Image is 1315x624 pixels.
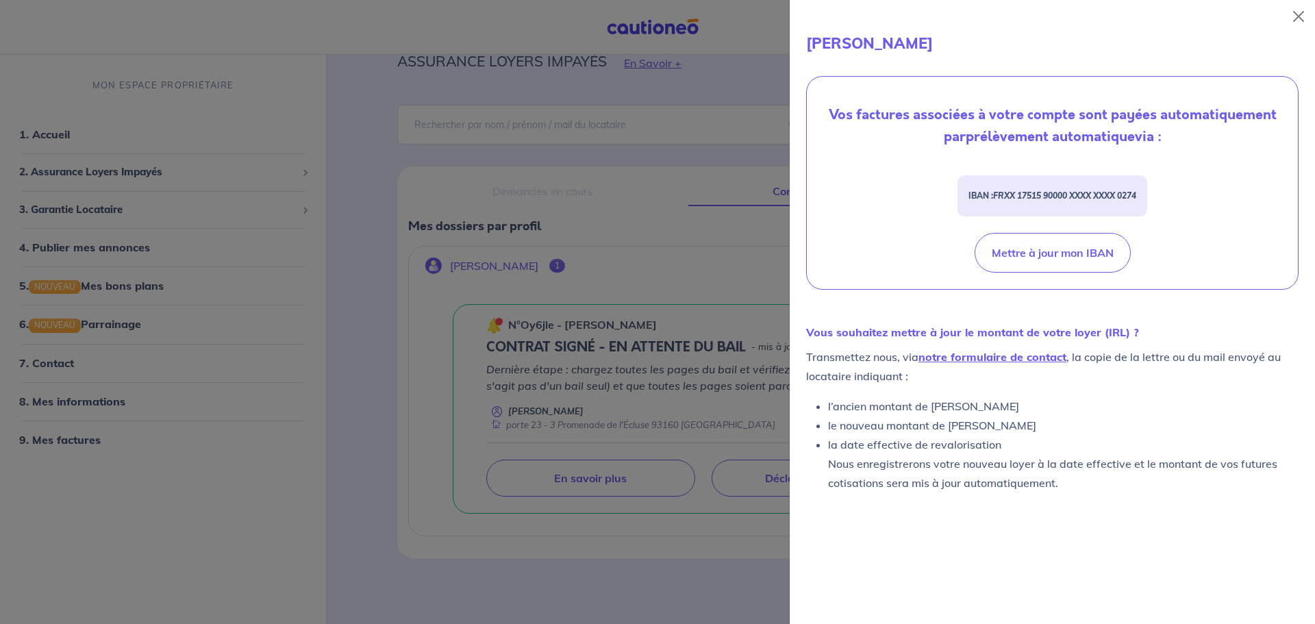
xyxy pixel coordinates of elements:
[806,34,933,53] strong: [PERSON_NAME]
[828,435,1299,492] li: la date effective de revalorisation Nous enregistrerons votre nouveau loyer à la date effective e...
[975,233,1131,273] button: Mettre à jour mon IBAN
[828,416,1299,435] li: le nouveau montant de [PERSON_NAME]
[818,104,1287,148] p: Vos factures associées à votre compte sont payées automatiquement par via :
[966,127,1135,147] strong: prélèvement automatique
[968,190,1136,201] strong: IBAN :
[993,190,1136,201] em: FRXX 17515 90000 XXXX XXXX 0274
[918,350,1066,364] a: notre formulaire de contact
[806,325,1139,339] strong: Vous souhaitez mettre à jour le montant de votre loyer (IRL) ?
[828,397,1299,416] li: l’ancien montant de [PERSON_NAME]
[1288,5,1310,27] button: Close
[806,347,1299,386] p: Transmettez nous, via , la copie de la lettre ou du mail envoyé au locataire indiquant :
